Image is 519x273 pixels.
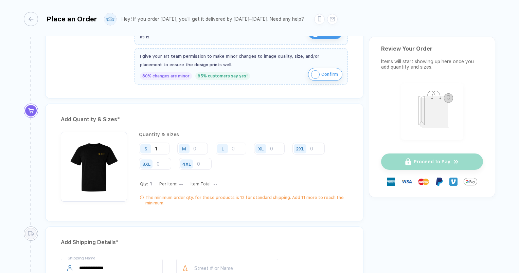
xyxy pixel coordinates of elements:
img: master-card [418,176,429,187]
div: Quantity & Sizes [139,132,348,137]
div: Per Item: [159,181,183,186]
button: iconConfirm [308,68,342,81]
div: M [182,146,186,151]
img: 39c98b83-4f2a-4c9a-8f91-e9308850b463_nt_front_1755353101756.jpg [64,135,124,195]
div: Items will start showing up here once you add quantity and sizes. [381,59,483,70]
div: XL [258,146,264,151]
span: 1 [148,181,152,186]
div: 2XL [296,146,304,151]
div: Hey! If you order [DATE], you'll get it delivered by [DATE]–[DATE]. Need any help? [122,16,304,22]
img: visa [401,176,412,187]
img: express [387,178,395,186]
img: user profile [104,13,116,25]
div: Add Shipping Details [61,237,348,248]
img: shopping_bag.png [404,86,460,135]
span: Confirm [321,69,338,80]
div: -- [212,181,217,186]
div: 80% changes are minor [140,72,192,80]
div: S [144,146,147,151]
div: 3XL [142,161,150,166]
img: GPay [464,175,477,188]
div: -- [177,181,183,186]
div: Add Quantity & Sizes [61,114,348,125]
div: Place an Order [47,15,97,23]
div: I give your art team permission to make minor changes to image quality, size, and/or placement to... [140,52,342,69]
img: Paypal [435,178,443,186]
div: Item Total: [191,181,217,186]
div: Qty: [140,181,152,186]
img: Venmo [449,178,458,186]
img: icon [311,70,320,79]
div: 4XL [182,161,191,166]
div: The minimum order qty. for these products is 12 for standard shipping. Add 11 more to reach the m... [145,195,348,206]
div: Review Your Order [381,45,483,52]
div: 95% customers say yes! [195,72,250,80]
div: L [221,146,224,151]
